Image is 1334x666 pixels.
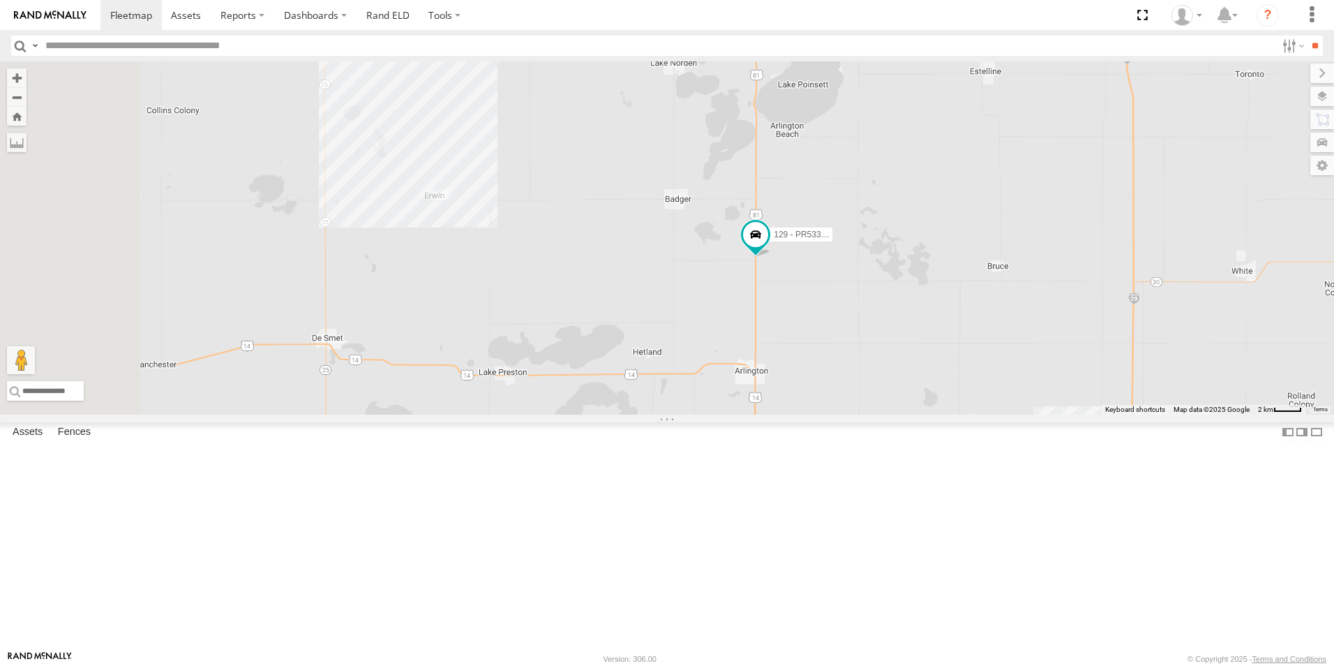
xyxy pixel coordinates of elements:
[7,346,35,374] button: Drag Pegman onto the map to open Street View
[1252,655,1326,663] a: Terms and Conditions
[1310,422,1324,443] label: Hide Summary Table
[1167,5,1207,26] div: Devan Weelborg
[29,36,40,56] label: Search Query
[14,10,87,20] img: rand-logo.svg
[7,133,27,152] label: Measure
[7,87,27,107] button: Zoom out
[7,68,27,87] button: Zoom in
[1105,405,1165,415] button: Keyboard shortcuts
[604,655,657,663] div: Version: 306.00
[1257,4,1279,27] i: ?
[1258,406,1273,413] span: 2 km
[1310,156,1334,175] label: Map Settings
[6,422,50,442] label: Assets
[774,230,830,239] span: 129 - PR53366
[1313,407,1328,413] a: Terms (opens in new tab)
[51,422,98,442] label: Fences
[7,107,27,126] button: Zoom Home
[1254,405,1306,415] button: Map Scale: 2 km per 37 pixels
[1277,36,1307,56] label: Search Filter Options
[8,652,72,666] a: Visit our Website
[1281,422,1295,443] label: Dock Summary Table to the Left
[1174,406,1250,413] span: Map data ©2025 Google
[1187,655,1326,663] div: © Copyright 2025 -
[1295,422,1309,443] label: Dock Summary Table to the Right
